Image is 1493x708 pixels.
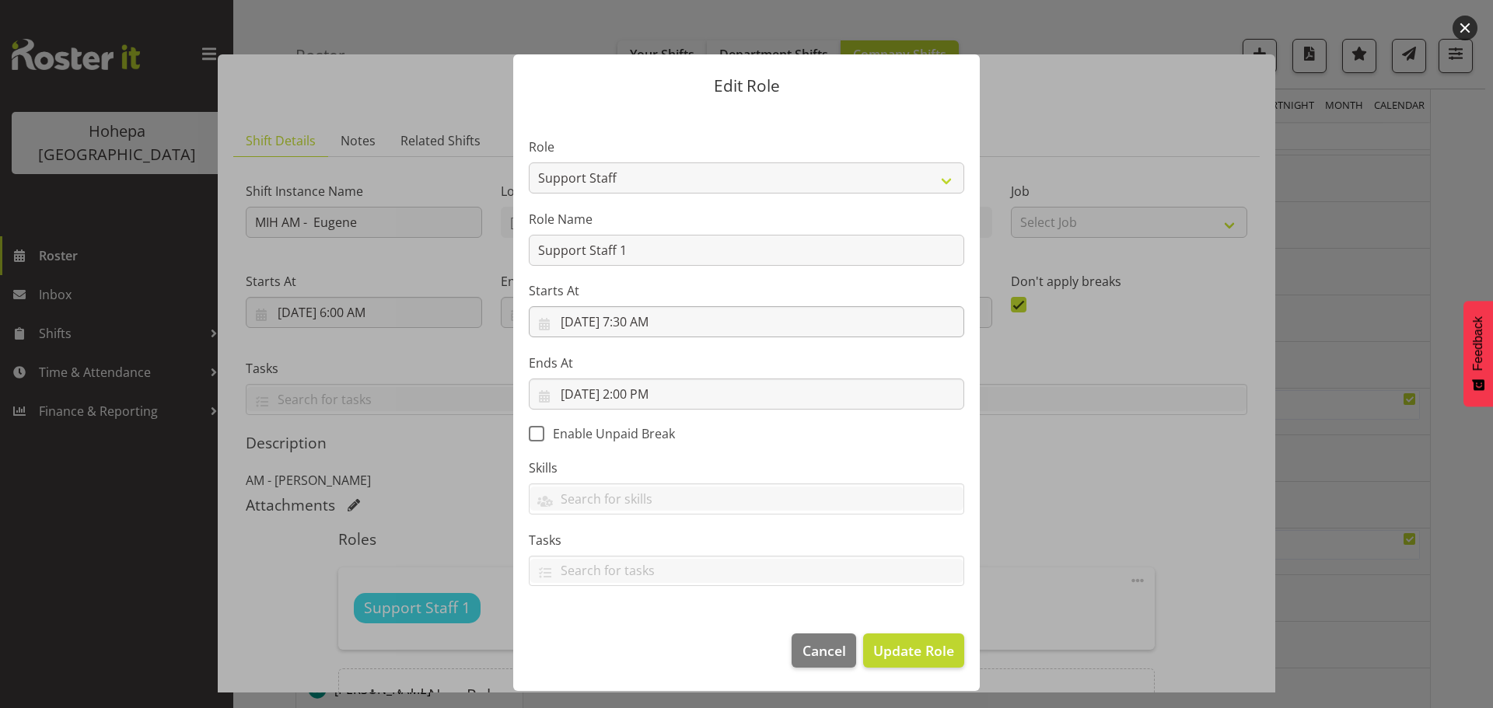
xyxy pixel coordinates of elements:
[529,78,964,94] p: Edit Role
[529,378,964,410] input: Click to select...
[802,640,846,661] span: Cancel
[529,281,964,300] label: Starts At
[530,559,963,583] input: Search for tasks
[873,640,954,661] span: Update Role
[529,138,964,156] label: Role
[863,633,964,668] button: Update Role
[544,426,675,441] span: Enable Unpaid Break
[529,210,964,228] label: Role Name
[529,354,964,372] label: Ends At
[529,306,964,337] input: Click to select...
[1471,316,1485,371] span: Feedback
[529,235,964,266] input: E.g. Waiter 1
[530,487,963,511] input: Search for skills
[792,633,855,668] button: Cancel
[1463,301,1493,406] button: Feedback - Show survey
[529,531,964,549] label: Tasks
[529,459,964,477] label: Skills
